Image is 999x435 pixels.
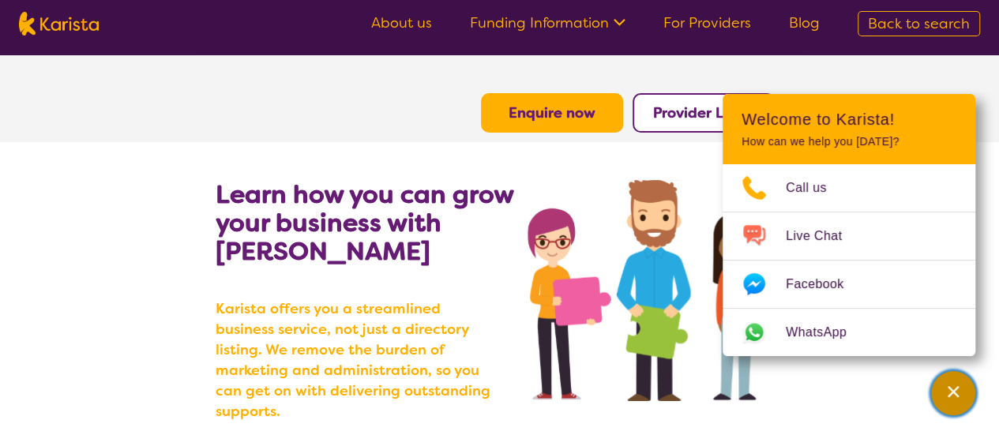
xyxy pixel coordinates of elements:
[786,272,862,296] span: Facebook
[216,178,513,268] b: Learn how you can grow your business with [PERSON_NAME]
[789,13,820,32] a: Blog
[653,103,754,122] a: Provider Login
[723,164,975,356] ul: Choose channel
[216,298,500,422] b: Karista offers you a streamlined business service, not just a directory listing. We remove the bu...
[470,13,625,32] a: Funding Information
[509,103,595,122] a: Enquire now
[723,94,975,356] div: Channel Menu
[742,110,956,129] h2: Welcome to Karista!
[786,176,846,200] span: Call us
[663,13,751,32] a: For Providers
[371,13,432,32] a: About us
[931,371,975,415] button: Channel Menu
[723,309,975,356] a: Web link opens in a new tab.
[786,224,861,248] span: Live Chat
[858,11,980,36] a: Back to search
[481,93,623,133] button: Enquire now
[19,12,99,36] img: Karista logo
[633,93,775,133] button: Provider Login
[868,14,970,33] span: Back to search
[742,135,956,148] p: How can we help you [DATE]?
[786,321,866,344] span: WhatsApp
[528,180,783,401] img: grow your business with Karista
